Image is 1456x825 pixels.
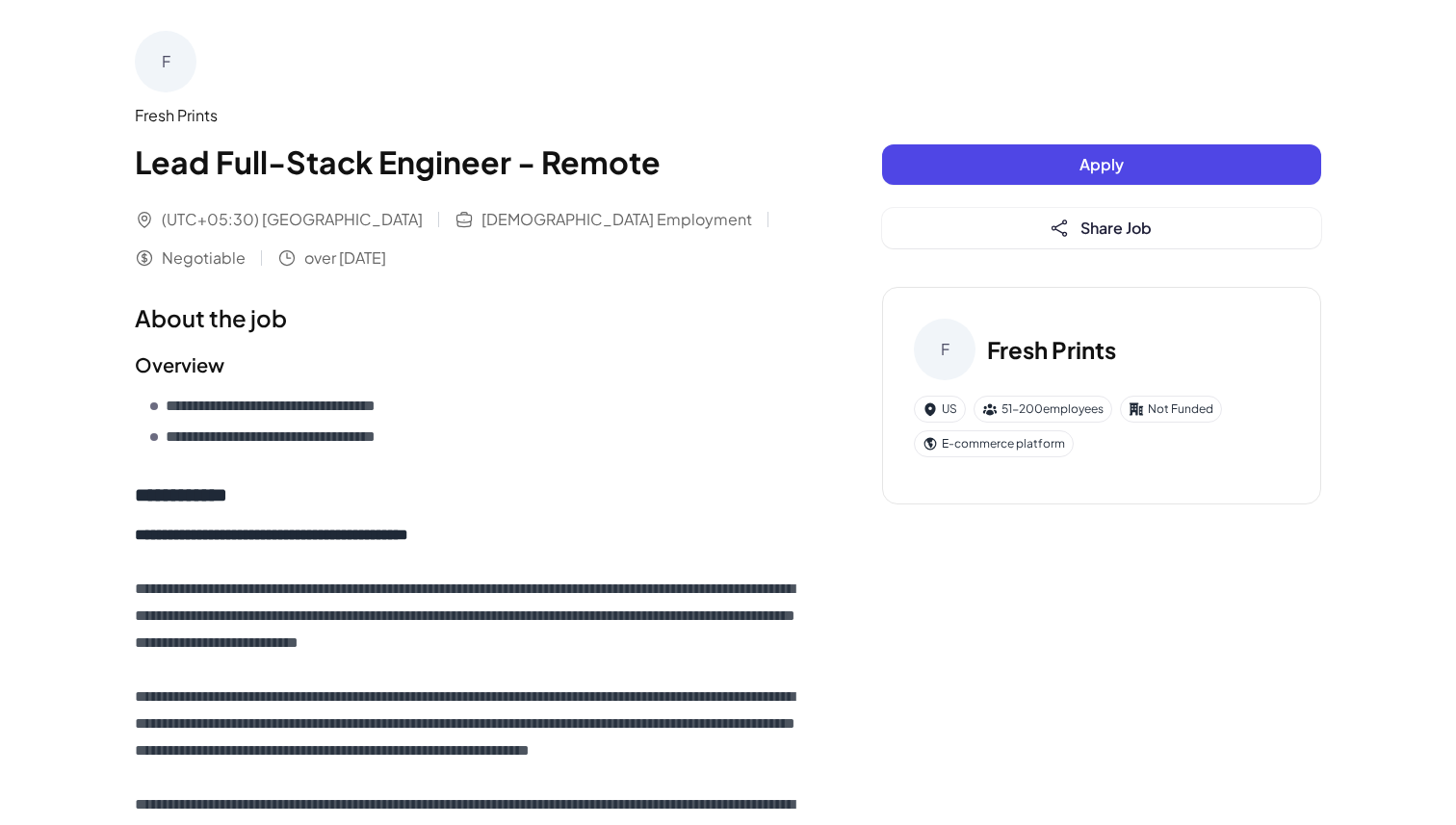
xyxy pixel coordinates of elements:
[162,208,423,231] span: (UTC+05:30) [GEOGRAPHIC_DATA]
[1080,218,1152,238] span: Share Job
[481,208,752,231] span: [DEMOGRAPHIC_DATA] Employment
[914,319,975,380] div: F
[914,430,1074,457] div: E-commerce platform
[882,208,1321,248] button: Share Job
[914,396,966,423] div: US
[882,144,1321,185] button: Apply
[135,104,805,127] div: Fresh Prints
[135,31,196,92] div: F
[987,332,1116,367] h3: Fresh Prints
[304,246,386,270] span: over [DATE]
[1079,154,1124,174] span: Apply
[974,396,1112,423] div: 51-200 employees
[135,350,805,379] h2: Overview
[1120,396,1222,423] div: Not Funded
[135,300,805,335] h1: About the job
[162,246,246,270] span: Negotiable
[135,139,805,185] h1: Lead Full-Stack Engineer - Remote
